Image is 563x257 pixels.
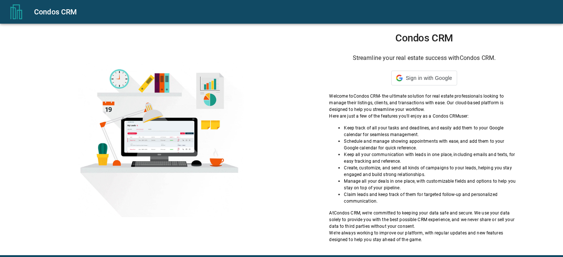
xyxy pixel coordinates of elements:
[329,53,519,63] h6: Streamline your real estate success with Condos CRM .
[344,138,519,151] p: Schedule and manage showing appointments with ease, and add them to your Google calendar for quic...
[329,230,519,243] p: We're always working to improve our platform, with regular updates and new features designed to h...
[344,165,519,178] p: Create, customize, and send all kinds of campaigns to your leads, helping you stay engaged and bu...
[344,178,519,191] p: Manage all your deals in one place, with customizable fields and options to help you stay on top ...
[329,113,519,119] p: Here are just a few of the features you'll enjoy as a Condos CRM user:
[344,125,519,138] p: Keep track of all your tasks and deadlines, and easily add them to your Google calendar for seaml...
[329,210,519,230] p: At Condos CRM , we're committed to keeping your data safe and secure. We use your data solely to ...
[34,6,554,18] div: Condos CRM
[329,32,519,44] h1: Condos CRM
[344,151,519,165] p: Keep all your communication with leads in one place, including emails and texts, for easy trackin...
[329,93,519,113] p: Welcome to Condos CRM - the ultimate solution for real estate professionals looking to manage the...
[391,71,457,85] div: Sign in with Google
[406,75,452,81] span: Sign in with Google
[344,191,519,204] p: Claim leads and keep track of them for targeted follow-up and personalized communication.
